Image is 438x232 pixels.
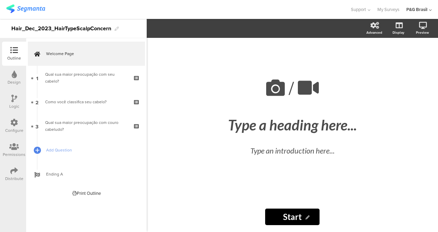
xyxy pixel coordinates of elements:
div: Display [393,30,404,35]
div: Design [8,79,21,85]
div: P&G Brasil [406,6,427,13]
a: 2 Como você classifica seu cabelo? [28,90,145,114]
a: 1 Qual sua maior preocupação com seu cabelo? [28,66,145,90]
span: Add Question [46,147,134,154]
a: Welcome Page [28,42,145,66]
span: 3 [35,122,39,130]
div: Qual sua maior preocupação com couro cabeludo? [45,119,127,133]
div: Preview [416,30,429,35]
div: Type a heading here... [165,116,420,134]
div: Outline [7,55,21,61]
div: Hair_Dec_2023_HairTypeScalpConcern [11,23,111,34]
img: segmanta logo [6,4,45,13]
span: Ending A [46,171,134,178]
div: Type an introduction here... [172,145,413,156]
div: Qual sua maior preocupação com seu cabelo? [45,71,127,85]
span: 2 [35,98,39,106]
span: 1 [36,74,38,82]
div: Distribute [5,176,23,182]
div: Configure [5,127,23,134]
a: 3 Qual sua maior preocupação com couro cabeludo? [28,114,145,138]
span: / [289,75,294,102]
span: Welcome Page [46,50,134,57]
div: Logic [9,103,19,109]
span: Support [351,6,366,13]
a: Ending A [28,162,145,186]
div: Permissions [3,151,25,158]
div: Print Outline [72,190,101,197]
div: Como você classifica seu cabelo? [45,98,127,105]
input: Start [265,209,320,225]
div: Advanced [366,30,382,35]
